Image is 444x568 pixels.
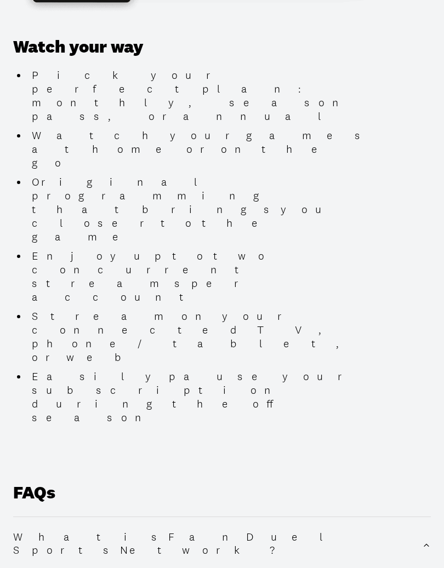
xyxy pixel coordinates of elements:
li: Easily pause your subscription during the off season [27,370,369,425]
li: Enjoy up to two concurrent streams per account [27,250,369,305]
h2: What is FanDuel Sports Network? [13,531,422,557]
h1: FAQs [13,483,431,517]
li: Pick your perfect plan: monthly, season pass, or annual [27,69,369,124]
li: Stream on your connected TV, phone/tablet, or web [27,310,369,365]
li: Watch your games at home or on the go [27,129,369,170]
h3: Watch your way [13,37,369,58]
li: Original programming that brings you closer to the game [27,176,369,244]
